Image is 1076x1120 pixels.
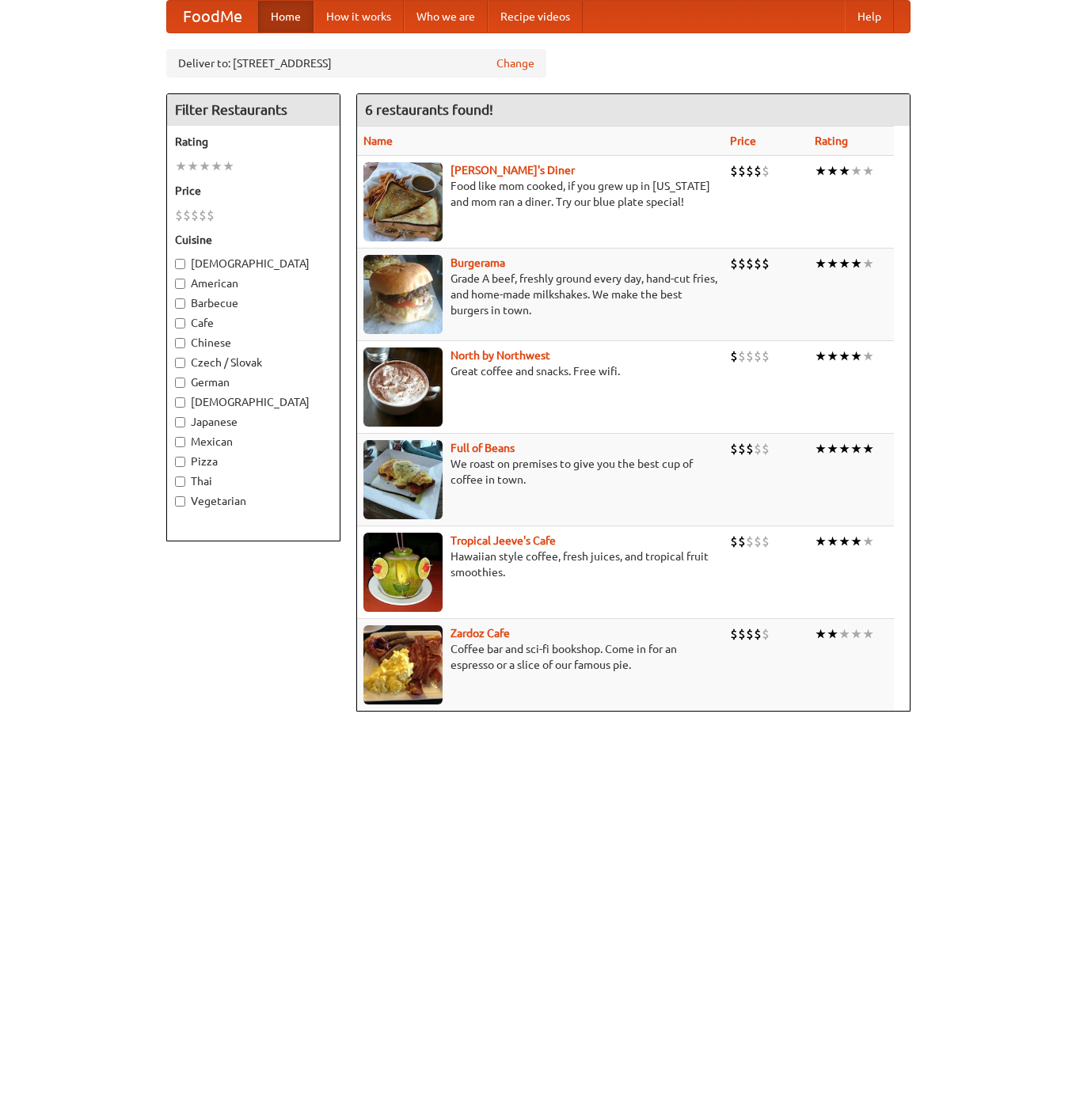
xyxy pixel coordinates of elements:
[199,158,211,175] li: ★
[862,162,874,180] li: ★
[762,347,770,365] li: $
[815,533,827,550] li: ★
[363,363,717,379] p: Great coffee and snacks. Free wifi.
[363,625,443,704] img: zardoz.jpg
[738,255,746,272] li: $
[191,207,199,224] li: $
[730,625,738,643] li: $
[730,135,756,147] a: Price
[838,255,850,272] li: ★
[746,440,754,457] li: $
[746,255,754,272] li: $
[175,493,332,509] label: Vegetarian
[175,335,332,351] label: Chinese
[175,496,185,507] input: Vegetarian
[838,533,850,550] li: ★
[850,625,862,643] li: ★
[815,347,827,365] li: ★
[815,162,827,180] li: ★
[314,1,404,32] a: How it works
[167,94,340,126] h4: Filter Restaurants
[175,454,332,469] label: Pizza
[363,347,443,427] img: north.jpg
[187,158,199,175] li: ★
[746,162,754,180] li: $
[838,625,850,643] li: ★
[175,259,185,269] input: [DEMOGRAPHIC_DATA]
[850,533,862,550] li: ★
[175,437,185,447] input: Mexican
[404,1,488,32] a: Who we are
[166,49,546,78] div: Deliver to: [STREET_ADDRESS]
[827,347,838,365] li: ★
[451,534,556,547] a: Tropical Jeeve's Cafe
[845,1,894,32] a: Help
[183,207,191,224] li: $
[363,641,717,673] p: Coffee bar and sci-fi bookshop. Come in for an espresso or a slice of our famous pie.
[838,347,850,365] li: ★
[762,440,770,457] li: $
[222,158,234,175] li: ★
[850,440,862,457] li: ★
[175,256,332,271] label: [DEMOGRAPHIC_DATA]
[175,315,332,331] label: Cafe
[815,135,848,147] a: Rating
[175,295,332,311] label: Barbecue
[365,102,493,117] ng-pluralize: 6 restaurants found!
[730,440,738,457] li: $
[175,378,185,388] input: German
[754,625,762,643] li: $
[451,256,505,269] a: Burgerama
[175,358,185,368] input: Czech / Slovak
[762,625,770,643] li: $
[815,625,827,643] li: ★
[363,162,443,241] img: sallys.jpg
[363,440,443,519] img: beans.jpg
[738,625,746,643] li: $
[175,434,332,450] label: Mexican
[838,440,850,457] li: ★
[496,55,534,71] a: Change
[363,255,443,334] img: burgerama.jpg
[730,347,738,365] li: $
[451,164,575,177] a: [PERSON_NAME]'s Diner
[762,255,770,272] li: $
[175,158,187,175] li: ★
[175,417,185,427] input: Japanese
[363,456,717,488] p: We roast on premises to give you the best cup of coffee in town.
[815,255,827,272] li: ★
[175,183,332,199] h5: Price
[175,134,332,150] h5: Rating
[862,440,874,457] li: ★
[175,414,332,430] label: Japanese
[175,275,332,291] label: American
[199,207,207,224] li: $
[815,440,827,457] li: ★
[175,397,185,408] input: [DEMOGRAPHIC_DATA]
[754,255,762,272] li: $
[746,347,754,365] li: $
[738,440,746,457] li: $
[738,347,746,365] li: $
[175,338,185,348] input: Chinese
[762,162,770,180] li: $
[207,207,215,224] li: $
[175,355,332,370] label: Czech / Slovak
[175,394,332,410] label: [DEMOGRAPHIC_DATA]
[827,625,838,643] li: ★
[451,627,510,640] a: Zardoz Cafe
[363,533,443,612] img: jeeves.jpg
[850,162,862,180] li: ★
[451,442,515,454] a: Full of Beans
[363,271,717,318] p: Grade A beef, freshly ground every day, hand-cut fries, and home-made milkshakes. We make the bes...
[175,207,183,224] li: $
[862,625,874,643] li: ★
[451,349,550,362] a: North by Northwest
[850,347,862,365] li: ★
[827,533,838,550] li: ★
